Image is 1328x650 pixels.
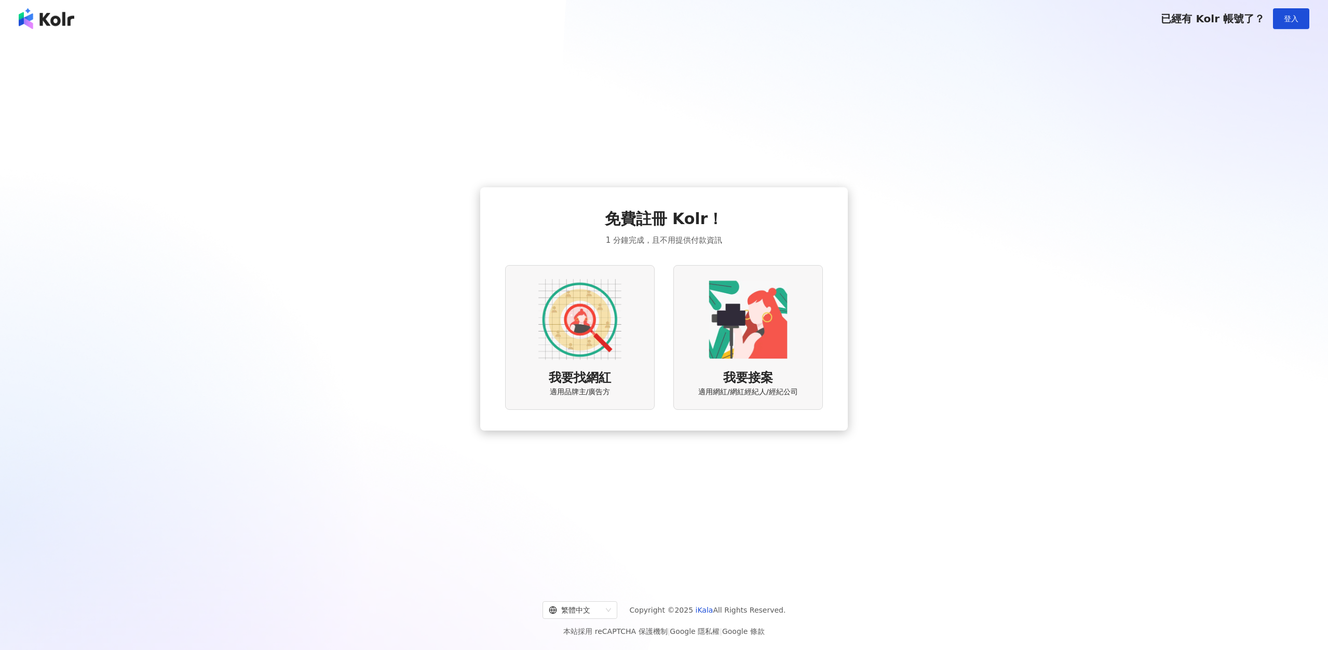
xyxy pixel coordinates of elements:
span: | [668,627,670,635]
span: Copyright © 2025 All Rights Reserved. [630,604,786,616]
span: 我要接案 [723,369,773,387]
img: logo [19,8,74,29]
div: 繁體中文 [549,602,602,618]
span: 適用品牌主/廣告方 [550,387,611,397]
span: 已經有 Kolr 帳號了？ [1161,12,1265,25]
a: Google 條款 [722,627,765,635]
a: iKala [696,606,713,614]
img: AD identity option [538,278,621,361]
span: 適用網紅/網紅經紀人/經紀公司 [698,387,797,397]
span: 免費註冊 Kolr！ [605,208,724,230]
img: KOL identity option [707,278,790,361]
span: 我要找網紅 [549,369,611,387]
span: 本站採用 reCAPTCHA 保護機制 [563,625,764,638]
button: 登入 [1273,8,1309,29]
span: | [720,627,722,635]
span: 1 分鐘完成，且不用提供付款資訊 [606,234,722,246]
span: 登入 [1284,15,1298,23]
a: Google 隱私權 [670,627,720,635]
